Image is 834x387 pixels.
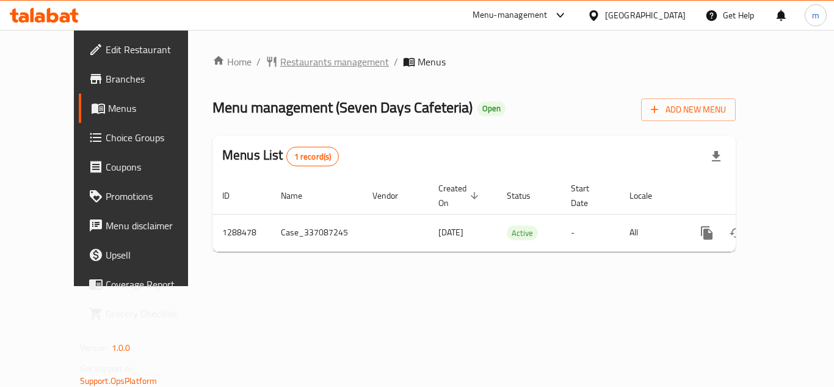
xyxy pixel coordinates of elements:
span: 1 record(s) [287,151,339,163]
span: Vendor [372,188,414,203]
table: enhanced table [212,177,819,252]
span: Status [507,188,546,203]
span: Grocery Checklist [106,306,203,321]
span: Coupons [106,160,203,174]
span: Menu management ( Seven Days Cafeteria ) [212,94,473,121]
a: Restaurants management [266,54,389,69]
span: Choice Groups [106,130,203,145]
span: Version: [80,340,110,356]
a: Menus [79,94,213,123]
div: Active [507,226,538,240]
div: Menu-management [473,8,548,23]
span: Menus [108,101,203,116]
span: Edit Restaurant [106,42,203,57]
span: Open [477,103,506,114]
div: [GEOGRAPHIC_DATA] [605,9,686,22]
span: Add New Menu [651,102,726,117]
span: 1.0.0 [112,340,131,356]
span: m [812,9,819,22]
a: Branches [79,64,213,94]
span: Restaurants management [280,54,389,69]
span: Locale [629,188,668,203]
a: Promotions [79,182,213,211]
span: Active [507,226,538,240]
a: Upsell [79,240,213,270]
div: Export file [702,142,731,171]
span: [DATE] [438,224,463,240]
th: Actions [683,177,819,215]
a: Coupons [79,152,213,182]
span: Menu disclaimer [106,218,203,233]
td: - [561,214,620,251]
a: Coverage Report [79,270,213,299]
span: Name [281,188,318,203]
td: All [620,214,683,251]
button: more [692,218,722,248]
td: Case_337087245 [271,214,363,251]
td: 1288478 [212,214,271,251]
nav: breadcrumb [212,54,736,69]
span: Created On [438,181,482,210]
span: Coverage Report [106,277,203,292]
button: Add New Menu [641,98,736,121]
button: Change Status [722,218,751,248]
h2: Menus List [222,146,339,166]
a: Home [212,54,252,69]
span: Branches [106,72,203,86]
a: Grocery Checklist [79,299,213,328]
li: / [394,54,398,69]
span: Upsell [106,248,203,262]
span: Get support on: [80,361,136,377]
a: Choice Groups [79,123,213,152]
a: Edit Restaurant [79,35,213,64]
span: Menus [418,54,446,69]
span: Start Date [571,181,605,210]
span: Promotions [106,189,203,204]
div: Total records count [286,147,339,166]
li: / [256,54,261,69]
div: Open [477,101,506,116]
a: Menu disclaimer [79,211,213,240]
span: ID [222,188,245,203]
